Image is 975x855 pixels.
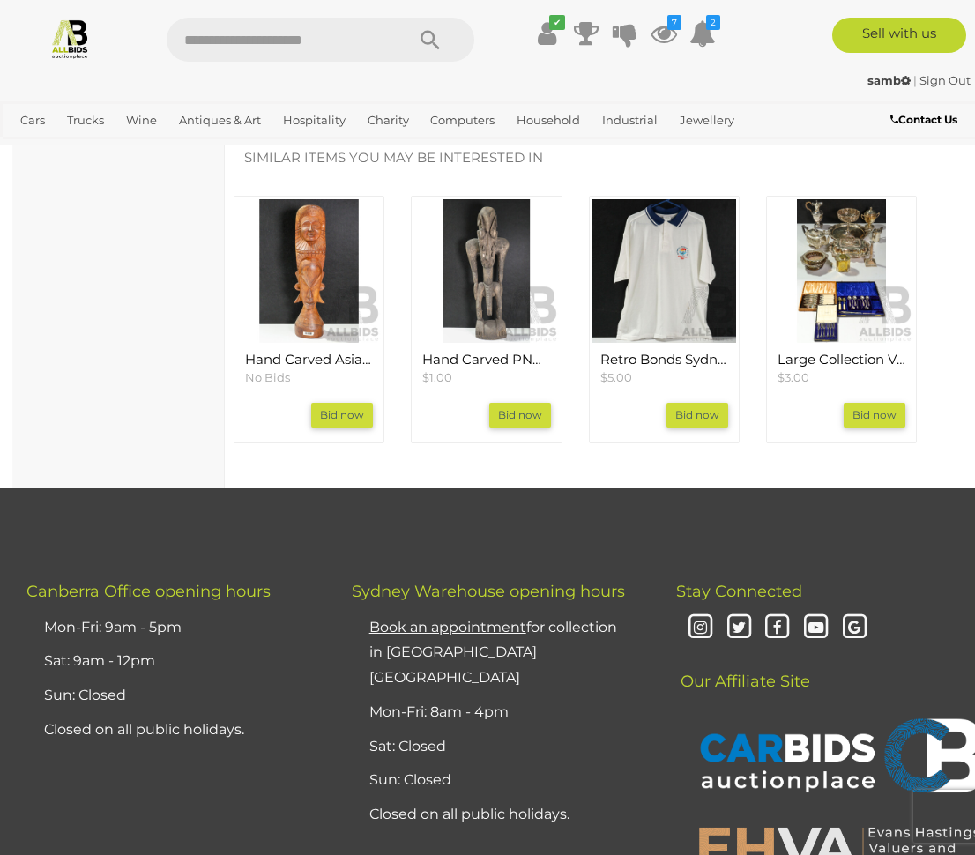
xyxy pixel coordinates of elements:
[667,15,681,30] i: 7
[127,135,266,164] a: [GEOGRAPHIC_DATA]
[365,730,633,764] li: Sat: Closed
[600,369,728,386] p: $5.00
[666,403,728,427] a: Bid now
[40,713,308,747] li: Closed on all public holidays.
[778,353,905,385] a: Large Collection Vintage & Other Silver Plate Including Trays, Taza, Repousse Teapot, Three Flatw...
[411,196,562,443] div: Hand Carved PNG Tribal Style Wood Crocodile Deity Figure with Shell Detail
[676,645,810,691] span: Our Affiliate Site
[365,798,633,832] li: Closed on all public holidays.
[422,353,550,385] a: Hand Carved PNG Tribal Style Wood Crocodile Deity Figure with Shell Detail $1.00
[369,619,617,687] a: Book an appointmentfor collection in [GEOGRAPHIC_DATA] [GEOGRAPHIC_DATA]
[763,613,793,643] i: Facebook
[676,582,802,601] span: Stay Connected
[706,15,720,30] i: 2
[352,582,625,601] span: Sydney Warehouse opening hours
[913,73,917,87] span: |
[172,106,268,135] a: Antiques & Art
[365,763,633,798] li: Sun: Closed
[673,106,741,135] a: Jewellery
[237,199,381,343] img: Hand Carved Asian Tribal Style Hard Wood Figure
[724,613,755,643] i: Twitter
[549,15,565,30] i: ✔
[414,199,558,343] img: Hand Carved PNG Tribal Style Wood Crocodile Deity Figure with Shell Detail
[245,369,373,386] p: No Bids
[867,73,911,87] strong: samb
[245,353,373,385] a: Hand Carved Asian Tribal Style Hard Wood Figure No Bids
[689,18,716,49] a: 2
[489,403,551,427] a: Bid now
[13,106,52,135] a: Cars
[534,18,561,49] a: ✔
[685,613,716,643] i: Instagram
[369,619,526,636] u: Book an appointment
[890,113,957,126] b: Contact Us
[778,369,905,386] p: $3.00
[244,151,906,166] h2: Similar items you may be interested in
[245,353,373,368] h4: Hand Carved Asian Tribal Style Hard Wood Figure
[651,18,677,49] a: 7
[890,110,962,130] a: Contact Us
[800,613,831,643] i: Youtube
[589,196,740,443] div: Retro Bonds Sydney 2000 Olympics Olympic Torch Relay Polo Shirt, Size 20 XL
[361,106,416,135] a: Charity
[13,135,61,164] a: Office
[423,106,502,135] a: Computers
[365,695,633,730] li: Mon-Fri: 8am - 4pm
[422,353,550,368] h4: Hand Carved PNG Tribal Style Wood Crocodile Deity Figure with Shell Detail
[510,106,587,135] a: Household
[49,18,91,59] img: Allbids.com.au
[867,73,913,87] a: samb
[60,106,111,135] a: Trucks
[422,369,550,386] p: $1.00
[778,353,905,368] h4: Large Collection Vintage & Other Silver Plate Including Trays, Taza, Repousse Teapot, Three Flatw...
[595,106,665,135] a: Industrial
[26,582,271,601] span: Canberra Office opening hours
[119,106,164,135] a: Wine
[770,199,913,343] img: Large Collection Vintage & Other Silver Plate Including Trays, Taza, Repousse Teapot, Three Flatw...
[276,106,353,135] a: Hospitality
[919,73,971,87] a: Sign Out
[766,196,917,443] div: Large Collection Vintage & Other Silver Plate Including Trays, Taza, Repousse Teapot, Three Flatw...
[234,196,384,443] div: Hand Carved Asian Tribal Style Hard Wood Figure
[844,403,905,427] a: Bid now
[69,135,119,164] a: Sports
[40,679,308,713] li: Sun: Closed
[311,403,373,427] a: Bid now
[600,353,728,368] h4: Retro Bonds Sydney 2000 Olympics Olympic Torch Relay Polo Shirt, Size 20 XL
[40,644,308,679] li: Sat: 9am - 12pm
[839,613,870,643] i: Google
[600,353,728,385] a: Retro Bonds Sydney 2000 Olympics Olympic Torch Relay Polo Shirt, Size 20 XL $5.00
[386,18,474,62] button: Search
[40,611,308,645] li: Mon-Fri: 9am - 5pm
[592,199,736,343] img: Retro Bonds Sydney 2000 Olympics Olympic Torch Relay Polo Shirt, Size 20 XL
[832,18,966,53] a: Sell with us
